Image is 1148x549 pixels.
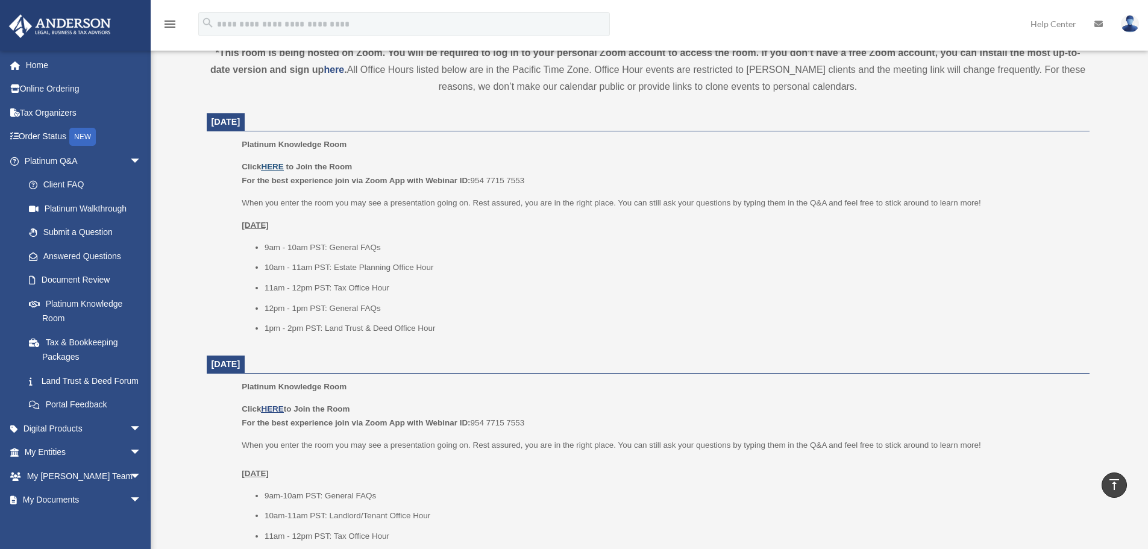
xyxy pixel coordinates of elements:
[265,489,1081,503] li: 9am-10am PST: General FAQs
[17,221,160,245] a: Submit a Question
[163,17,177,31] i: menu
[5,14,114,38] img: Anderson Advisors Platinum Portal
[17,244,160,268] a: Answered Questions
[261,404,283,413] a: HERE
[265,281,1081,295] li: 11am - 12pm PST: Tax Office Hour
[286,162,353,171] b: to Join the Room
[324,64,344,75] a: here
[242,402,1081,430] p: 954 7715 7553
[265,240,1081,255] li: 9am - 10am PST: General FAQs
[265,321,1081,336] li: 1pm - 2pm PST: Land Trust & Deed Office Hour
[8,416,160,441] a: Digital Productsarrow_drop_down
[242,404,350,413] b: Click to Join the Room
[130,488,154,513] span: arrow_drop_down
[8,77,160,101] a: Online Ordering
[8,441,160,465] a: My Entitiesarrow_drop_down
[201,16,215,30] i: search
[1107,477,1121,492] i: vertical_align_top
[17,393,160,417] a: Portal Feedback
[261,162,283,171] a: HERE
[69,128,96,146] div: NEW
[8,464,160,488] a: My [PERSON_NAME] Teamarrow_drop_down
[8,125,160,149] a: Order StatusNEW
[242,162,286,171] b: Click
[242,140,347,149] span: Platinum Knowledge Room
[17,196,160,221] a: Platinum Walkthrough
[17,268,160,292] a: Document Review
[1102,472,1127,498] a: vertical_align_top
[1121,15,1139,33] img: User Pic
[242,438,1081,481] p: When you enter the room you may see a presentation going on. Rest assured, you are in the right p...
[242,469,269,478] u: [DATE]
[242,382,347,391] span: Platinum Knowledge Room
[265,301,1081,316] li: 12pm - 1pm PST: General FAQs
[344,64,347,75] strong: .
[242,176,470,185] b: For the best experience join via Zoom App with Webinar ID:
[242,418,470,427] b: For the best experience join via Zoom App with Webinar ID:
[163,21,177,31] a: menu
[8,53,160,77] a: Home
[8,101,160,125] a: Tax Organizers
[17,330,160,369] a: Tax & Bookkeeping Packages
[207,45,1090,95] div: All Office Hours listed below are in the Pacific Time Zone. Office Hour events are restricted to ...
[242,221,269,230] u: [DATE]
[130,464,154,489] span: arrow_drop_down
[265,509,1081,523] li: 10am-11am PST: Landlord/Tenant Office Hour
[242,160,1081,188] p: 954 7715 7553
[17,292,154,330] a: Platinum Knowledge Room
[212,117,240,127] span: [DATE]
[265,529,1081,544] li: 11am - 12pm PST: Tax Office Hour
[17,173,160,197] a: Client FAQ
[130,149,154,174] span: arrow_drop_down
[212,359,240,369] span: [DATE]
[130,441,154,465] span: arrow_drop_down
[130,416,154,441] span: arrow_drop_down
[265,260,1081,275] li: 10am - 11am PST: Estate Planning Office Hour
[8,488,160,512] a: My Documentsarrow_drop_down
[242,196,1081,210] p: When you enter the room you may see a presentation going on. Rest assured, you are in the right p...
[17,369,160,393] a: Land Trust & Deed Forum
[8,149,160,173] a: Platinum Q&Aarrow_drop_down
